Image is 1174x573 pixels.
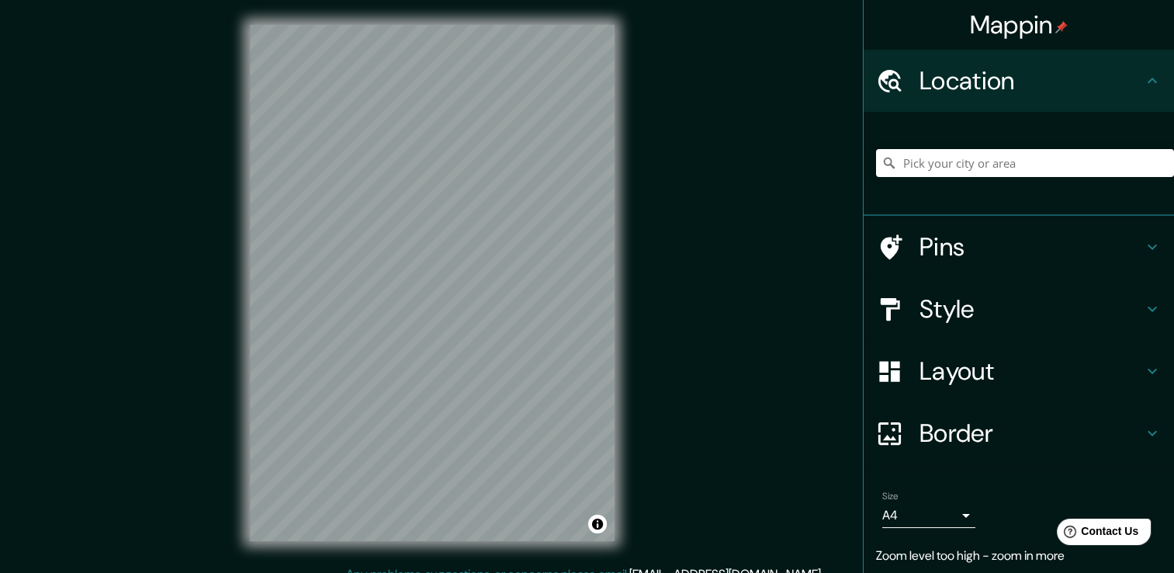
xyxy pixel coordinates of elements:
div: A4 [882,503,975,528]
input: Pick your city or area [876,149,1174,177]
button: Toggle attribution [588,515,607,533]
div: Layout [864,340,1174,402]
canvas: Map [250,25,615,541]
h4: Layout [919,356,1143,387]
label: Size [882,490,899,503]
h4: Location [919,65,1143,96]
h4: Pins [919,231,1143,262]
h4: Style [919,293,1143,325]
h4: Mappin [970,9,1068,40]
div: Style [864,278,1174,340]
iframe: Help widget launcher [1036,512,1157,556]
h4: Border [919,418,1143,449]
div: Location [864,50,1174,112]
div: Pins [864,216,1174,278]
div: Border [864,402,1174,464]
p: Zoom level too high - zoom in more [876,547,1162,565]
img: pin-icon.png [1055,21,1068,33]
